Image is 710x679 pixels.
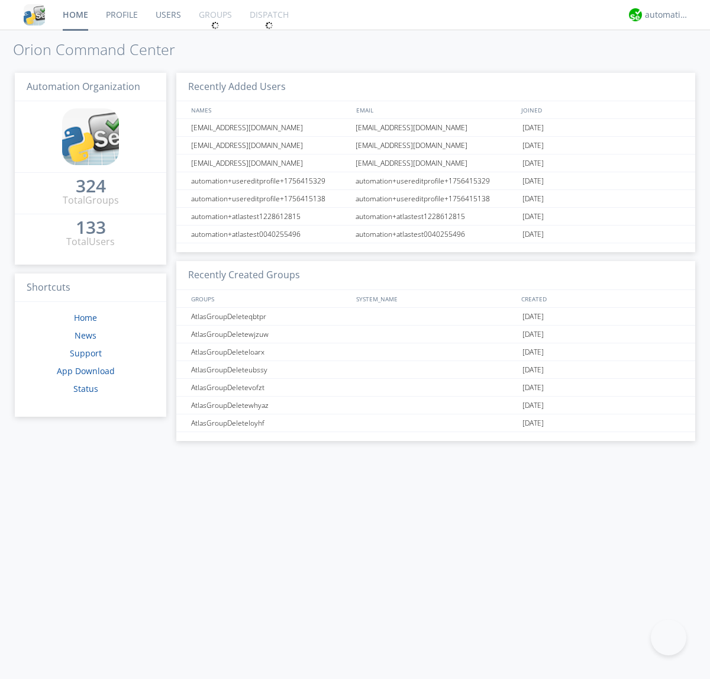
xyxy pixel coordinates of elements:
iframe: Toggle Customer Support [651,620,686,655]
div: 324 [76,180,106,192]
div: AtlasGroupDeleteloyhf [188,414,352,432]
div: GROUPS [188,290,350,307]
div: AtlasGroupDeletewhyaz [188,397,352,414]
span: [DATE] [522,172,544,190]
span: [DATE] [522,397,544,414]
span: Automation Organization [27,80,140,93]
a: AtlasGroupDeletevofzt[DATE] [176,379,695,397]
div: automation+atlastest1228612815 [353,208,519,225]
div: AtlasGroupDeletevofzt [188,379,352,396]
div: automation+atlastest1228612815 [188,208,352,225]
div: [EMAIL_ADDRESS][DOMAIN_NAME] [188,119,352,136]
a: 133 [76,221,106,235]
a: AtlasGroupDeletewjzuw[DATE] [176,326,695,343]
div: SYSTEM_NAME [353,290,518,307]
div: AtlasGroupDeleteqbtpr [188,308,352,325]
div: automation+atlas [645,9,689,21]
div: automation+usereditprofile+1756415138 [188,190,352,207]
div: automation+usereditprofile+1756415329 [353,172,519,189]
a: App Download [57,365,115,376]
div: automation+atlastest0040255496 [188,226,352,243]
div: [EMAIL_ADDRESS][DOMAIN_NAME] [353,137,519,154]
div: automation+atlastest0040255496 [353,226,519,243]
span: [DATE] [522,226,544,243]
span: [DATE] [522,308,544,326]
div: automation+usereditprofile+1756415329 [188,172,352,189]
img: cddb5a64eb264b2086981ab96f4c1ba7 [24,4,45,25]
a: [EMAIL_ADDRESS][DOMAIN_NAME][EMAIL_ADDRESS][DOMAIN_NAME][DATE] [176,155,695,172]
div: AtlasGroupDeleteubssy [188,361,352,378]
a: AtlasGroupDeletewhyaz[DATE] [176,397,695,414]
a: AtlasGroupDeleteloyhf[DATE] [176,414,695,432]
a: [EMAIL_ADDRESS][DOMAIN_NAME][EMAIL_ADDRESS][DOMAIN_NAME][DATE] [176,119,695,137]
span: [DATE] [522,414,544,432]
h3: Recently Created Groups [176,261,695,290]
div: JOINED [518,101,684,118]
h3: Recently Added Users [176,73,695,102]
div: Total Groups [63,194,119,207]
img: cddb5a64eb264b2086981ab96f4c1ba7 [62,108,119,165]
div: [EMAIL_ADDRESS][DOMAIN_NAME] [353,119,519,136]
a: automation+usereditprofile+1756415329automation+usereditprofile+1756415329[DATE] [176,172,695,190]
span: [DATE] [522,343,544,361]
a: News [75,330,96,341]
span: [DATE] [522,326,544,343]
a: AtlasGroupDeleteqbtpr[DATE] [176,308,695,326]
a: automation+atlastest1228612815automation+atlastest1228612815[DATE] [176,208,695,226]
span: [DATE] [522,119,544,137]
a: [EMAIL_ADDRESS][DOMAIN_NAME][EMAIL_ADDRESS][DOMAIN_NAME][DATE] [176,137,695,155]
div: 133 [76,221,106,233]
div: Total Users [66,235,115,249]
a: 324 [76,180,106,194]
a: Home [74,312,97,323]
div: [EMAIL_ADDRESS][DOMAIN_NAME] [188,137,352,154]
div: AtlasGroupDeleteloarx [188,343,352,361]
img: spin.svg [265,21,273,30]
span: [DATE] [522,208,544,226]
a: Status [73,383,98,394]
img: spin.svg [211,21,220,30]
a: automation+usereditprofile+1756415138automation+usereditprofile+1756415138[DATE] [176,190,695,208]
img: d2d01cd9b4174d08988066c6d424eccd [629,8,642,21]
div: AtlasGroupDeletewjzuw [188,326,352,343]
h3: Shortcuts [15,273,166,303]
div: [EMAIL_ADDRESS][DOMAIN_NAME] [188,155,352,172]
a: AtlasGroupDeleteubssy[DATE] [176,361,695,379]
div: EMAIL [353,101,518,118]
span: [DATE] [522,361,544,379]
span: [DATE] [522,137,544,155]
span: [DATE] [522,190,544,208]
span: [DATE] [522,155,544,172]
div: NAMES [188,101,350,118]
div: automation+usereditprofile+1756415138 [353,190,519,207]
a: automation+atlastest0040255496automation+atlastest0040255496[DATE] [176,226,695,243]
div: CREATED [518,290,684,307]
div: [EMAIL_ADDRESS][DOMAIN_NAME] [353,155,519,172]
a: AtlasGroupDeleteloarx[DATE] [176,343,695,361]
a: Support [70,347,102,359]
span: [DATE] [522,379,544,397]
